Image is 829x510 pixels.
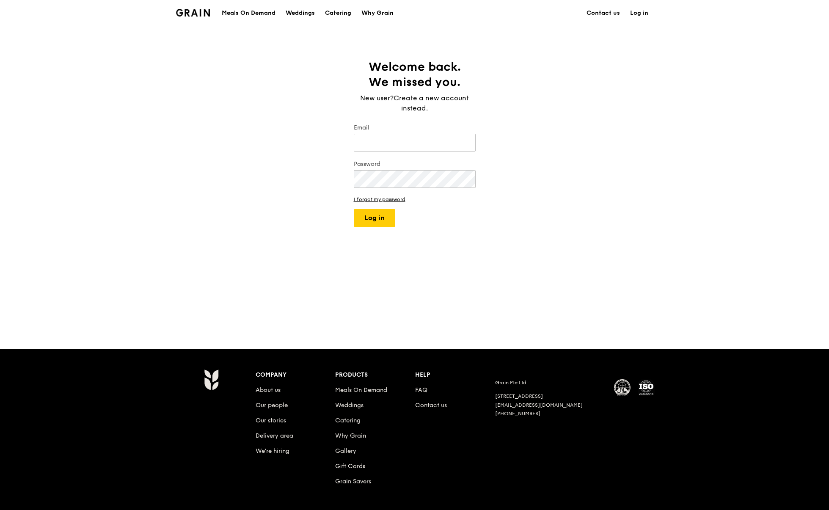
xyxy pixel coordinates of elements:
[256,447,289,455] a: We’re hiring
[354,160,476,168] label: Password
[354,209,395,227] button: Log in
[356,0,399,26] a: Why Grain
[256,386,281,394] a: About us
[256,432,293,439] a: Delivery area
[495,379,604,386] div: Grain Pte Ltd
[325,0,351,26] div: Catering
[335,369,415,381] div: Products
[360,94,394,102] span: New user?
[335,386,387,394] a: Meals On Demand
[335,447,356,455] a: Gallery
[286,0,315,26] div: Weddings
[415,402,447,409] a: Contact us
[495,393,604,400] div: [STREET_ADDRESS]
[415,386,427,394] a: FAQ
[614,379,631,396] img: MUIS Halal Certified
[354,124,476,132] label: Email
[401,104,428,112] span: instead.
[495,402,583,408] a: [EMAIL_ADDRESS][DOMAIN_NAME]
[335,402,364,409] a: Weddings
[394,93,469,103] a: Create a new account
[281,0,320,26] a: Weddings
[256,369,336,381] div: Company
[335,417,361,424] a: Catering
[415,369,495,381] div: Help
[256,402,288,409] a: Our people
[176,9,210,17] img: Grain
[204,369,219,390] img: Grain
[361,0,394,26] div: Why Grain
[354,196,476,202] a: I forgot my password
[335,432,366,439] a: Why Grain
[625,0,653,26] a: Log in
[335,478,371,485] a: Grain Savers
[354,59,476,90] h1: Welcome back. We missed you.
[256,417,286,424] a: Our stories
[320,0,356,26] a: Catering
[638,379,655,396] img: ISO Certified
[581,0,625,26] a: Contact us
[222,0,275,26] div: Meals On Demand
[335,463,365,470] a: Gift Cards
[495,411,540,416] a: [PHONE_NUMBER]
